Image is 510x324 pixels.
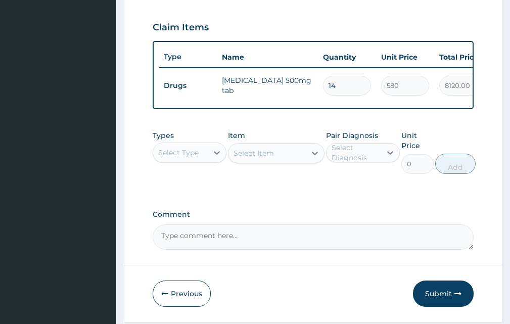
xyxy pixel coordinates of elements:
button: Add [435,154,476,174]
th: Name [217,47,318,67]
div: Select Type [158,148,199,158]
label: Unit Price [401,130,433,151]
td: [MEDICAL_DATA] 500mg tab [217,70,318,101]
label: Item [228,130,245,141]
label: Comment [153,210,474,219]
label: Pair Diagnosis [326,130,378,141]
button: Previous [153,281,211,307]
label: Types [153,131,174,140]
th: Quantity [318,47,376,67]
h3: Claim Items [153,22,209,33]
td: Drugs [159,76,217,95]
button: Submit [413,281,474,307]
th: Type [159,48,217,66]
div: Select Diagnosis [332,143,380,163]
